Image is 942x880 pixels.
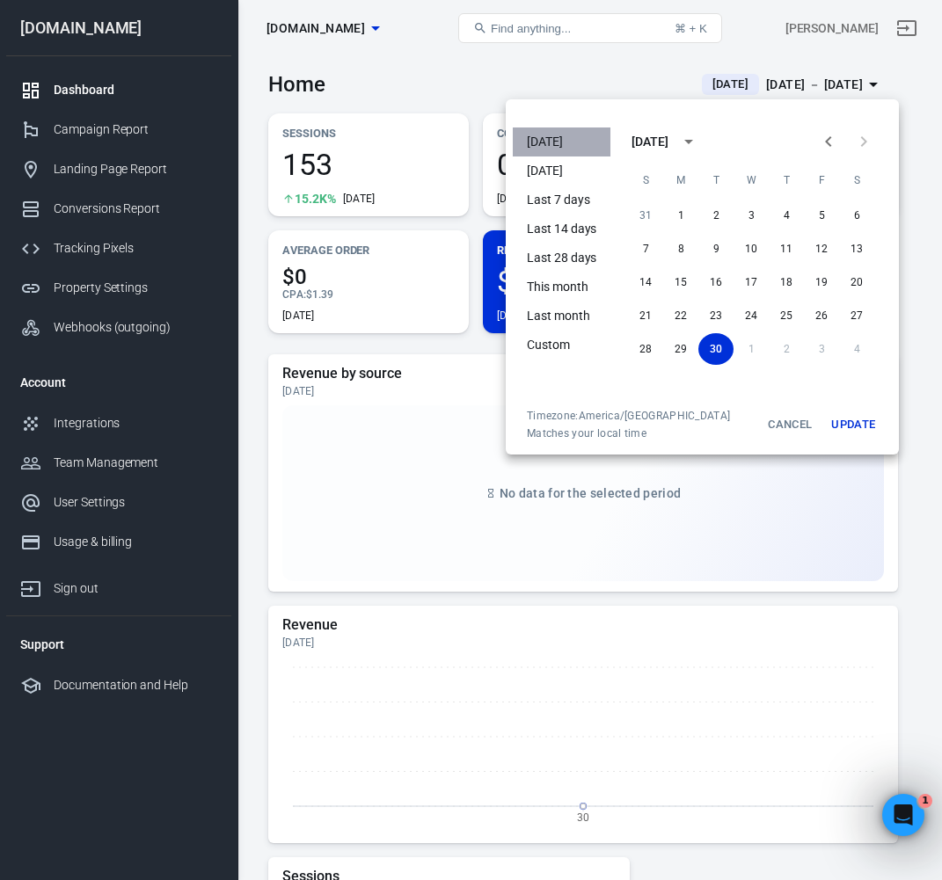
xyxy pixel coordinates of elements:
button: 18 [769,266,804,298]
button: 11 [769,233,804,265]
button: 25 [769,300,804,331]
button: 12 [804,233,839,265]
span: Wednesday [735,163,767,198]
button: 23 [698,300,734,331]
li: Last month [513,302,610,331]
button: 9 [698,233,734,265]
button: 16 [698,266,734,298]
li: [DATE] [513,156,610,185]
button: Cancel [762,409,818,440]
button: 14 [628,266,663,298]
li: This month [513,273,610,302]
button: 30 [698,333,734,365]
button: 20 [839,266,874,298]
li: Last 28 days [513,244,610,273]
button: Update [825,409,881,440]
button: 6 [839,200,874,231]
button: 17 [734,266,769,298]
button: 4 [769,200,804,231]
span: Monday [665,163,697,198]
button: 22 [663,300,698,331]
li: [DATE] [513,127,610,156]
button: 31 [628,200,663,231]
button: 2 [698,200,734,231]
li: Custom [513,331,610,360]
div: Timezone: America/[GEOGRAPHIC_DATA] [527,409,730,423]
button: 29 [663,333,698,365]
div: [DATE] [632,133,668,151]
span: Thursday [770,163,802,198]
button: 15 [663,266,698,298]
button: 5 [804,200,839,231]
span: Saturday [841,163,873,198]
button: calendar view is open, switch to year view [674,127,704,156]
li: Last 7 days [513,185,610,215]
button: 1 [663,200,698,231]
span: Sunday [630,163,661,198]
button: 13 [839,233,874,265]
button: 19 [804,266,839,298]
button: 27 [839,300,874,331]
span: Friday [806,163,837,198]
button: 3 [734,200,769,231]
span: Tuesday [700,163,732,198]
button: 8 [663,233,698,265]
button: 21 [628,300,663,331]
button: 28 [628,333,663,365]
iframe: Intercom live chat [882,794,924,836]
button: 24 [734,300,769,331]
span: 1 [918,794,932,808]
button: 7 [628,233,663,265]
button: 10 [734,233,769,265]
button: Previous month [811,124,846,159]
li: Last 14 days [513,215,610,244]
button: 26 [804,300,839,331]
span: Matches your local time [527,426,730,440]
